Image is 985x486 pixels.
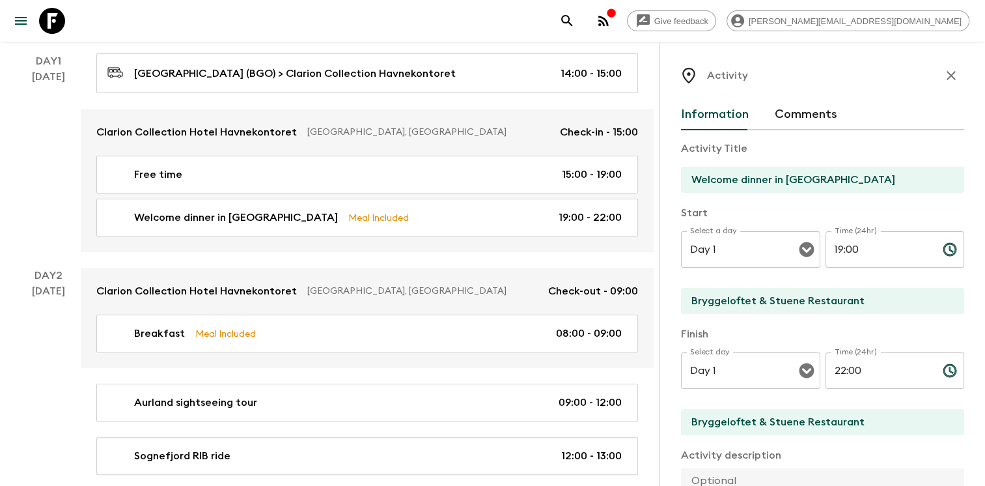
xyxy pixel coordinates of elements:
[307,126,549,139] p: [GEOGRAPHIC_DATA], [GEOGRAPHIC_DATA]
[81,268,654,315] a: Clarion Collection Hotel Havnekontoret[GEOGRAPHIC_DATA], [GEOGRAPHIC_DATA]Check-out - 09:00
[32,69,65,252] div: [DATE]
[681,167,954,193] input: E.g Hozuagawa boat tour
[562,167,622,182] p: 15:00 - 19:00
[134,167,182,182] p: Free time
[134,448,230,464] p: Sognefjord RIB ride
[554,8,580,34] button: search adventures
[195,326,256,341] p: Meal Included
[96,53,638,93] a: [GEOGRAPHIC_DATA] (BGO) > Clarion Collection Havnekontoret14:00 - 15:00
[681,99,749,130] button: Information
[556,326,622,341] p: 08:00 - 09:00
[16,53,81,69] p: Day 1
[681,448,964,463] p: Activity description
[134,66,456,81] p: [GEOGRAPHIC_DATA] (BGO) > Clarion Collection Havnekontoret
[96,156,638,193] a: Free time15:00 - 19:00
[627,10,716,31] a: Give feedback
[681,205,964,221] p: Start
[681,288,954,314] input: Start Location
[742,16,969,26] span: [PERSON_NAME][EMAIL_ADDRESS][DOMAIN_NAME]
[134,395,257,410] p: Aurland sightseeing tour
[307,285,538,298] p: [GEOGRAPHIC_DATA], [GEOGRAPHIC_DATA]
[8,8,34,34] button: menu
[835,347,877,358] label: Time (24hr)
[348,210,409,225] p: Meal Included
[560,124,638,140] p: Check-in - 15:00
[16,268,81,283] p: Day 2
[96,124,297,140] p: Clarion Collection Hotel Havnekontoret
[937,358,963,384] button: Choose time, selected time is 10:00 PM
[561,448,622,464] p: 12:00 - 13:00
[727,10,969,31] div: [PERSON_NAME][EMAIL_ADDRESS][DOMAIN_NAME]
[690,225,736,236] label: Select a day
[96,315,638,352] a: BreakfastMeal Included08:00 - 09:00
[937,236,963,263] button: Choose time, selected time is 7:00 PM
[96,437,638,475] a: Sognefjord RIB ride12:00 - 13:00
[798,240,816,259] button: Open
[775,99,837,130] button: Comments
[681,141,964,156] p: Activity Title
[825,231,932,268] input: hh:mm
[96,384,638,422] a: Aurland sightseeing tour09:00 - 12:00
[690,347,730,358] label: Select day
[681,409,954,435] input: End Location (leave blank if same as Start)
[647,16,715,26] span: Give feedback
[835,225,877,236] label: Time (24hr)
[559,210,622,225] p: 19:00 - 22:00
[96,283,297,299] p: Clarion Collection Hotel Havnekontoret
[798,362,816,380] button: Open
[559,395,622,410] p: 09:00 - 12:00
[134,326,185,341] p: Breakfast
[681,326,964,342] p: Finish
[134,210,338,225] p: Welcome dinner in [GEOGRAPHIC_DATA]
[825,352,932,389] input: hh:mm
[561,66,622,81] p: 14:00 - 15:00
[81,109,654,156] a: Clarion Collection Hotel Havnekontoret[GEOGRAPHIC_DATA], [GEOGRAPHIC_DATA]Check-in - 15:00
[707,68,748,83] p: Activity
[548,283,638,299] p: Check-out - 09:00
[96,199,638,236] a: Welcome dinner in [GEOGRAPHIC_DATA]Meal Included19:00 - 22:00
